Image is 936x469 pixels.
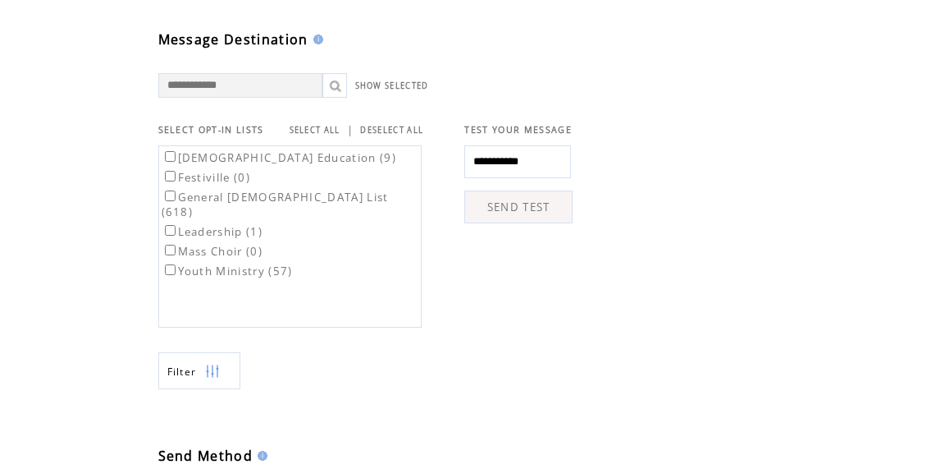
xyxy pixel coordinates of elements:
input: Festiville (0) [165,171,176,182]
label: Festiville (0) [162,170,251,185]
a: DESELECT ALL [360,125,423,136]
input: General [DEMOGRAPHIC_DATA] List (618) [165,191,176,201]
span: Send Method [158,447,253,465]
label: [DEMOGRAPHIC_DATA] Education (9) [162,150,397,165]
input: Youth Ministry (57) [165,264,176,275]
a: SHOW SELECTED [355,80,429,91]
label: Youth Ministry (57) [162,264,293,278]
label: Leadership (1) [162,224,263,239]
span: TEST YOUR MESSAGE [464,124,572,136]
img: filters.png [205,353,220,390]
input: Mass Choir (0) [165,245,176,255]
label: Mass Choir (0) [162,244,263,259]
img: help.gif [253,451,267,461]
a: SELECT ALL [290,125,340,136]
a: Filter [158,352,240,389]
input: [DEMOGRAPHIC_DATA] Education (9) [165,151,176,162]
span: SELECT OPT-IN LISTS [158,124,264,136]
img: help.gif [308,34,323,44]
a: SEND TEST [464,191,573,223]
span: Message Destination [158,30,308,48]
span: Show filters [167,365,197,379]
input: Leadership (1) [165,225,176,236]
span: | [347,122,354,137]
label: General [DEMOGRAPHIC_DATA] List (618) [162,190,389,219]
